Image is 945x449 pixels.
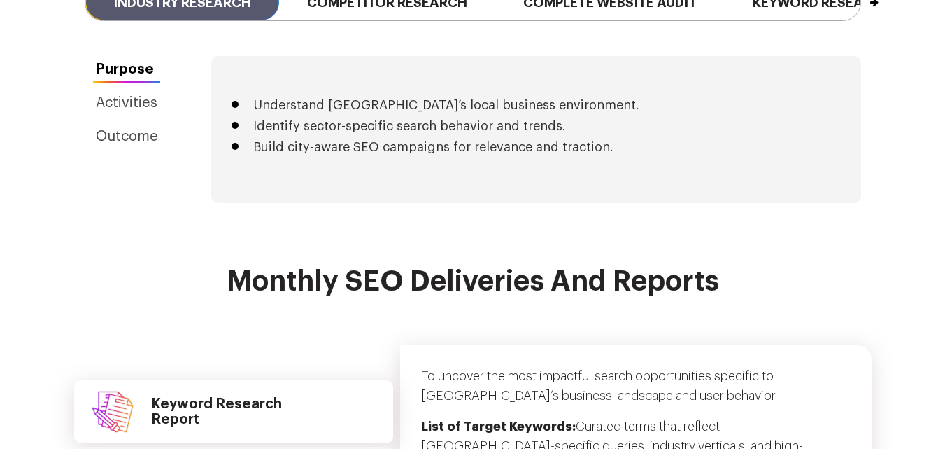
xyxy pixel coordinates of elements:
li: Identify sector-specific search behavior and trends. [253,119,819,133]
p: To uncover the most impactful search opportunities specific to [GEOGRAPHIC_DATA]’s business lands... [421,366,851,417]
h2: Monthly SEO Deliveries and Reports [85,266,861,314]
li: Build city-aware SEO campaigns for relevance and traction. [253,140,819,154]
a: Purpose [85,56,169,83]
li: Understand [GEOGRAPHIC_DATA]’s local business environment. [253,98,819,112]
a: Activities [85,90,169,116]
h4: Keyword Research Report [151,396,282,427]
img: tab-icon1.svg [88,391,137,433]
strong: List of Target Keywords: [421,420,576,433]
a: Outcome [85,123,169,150]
